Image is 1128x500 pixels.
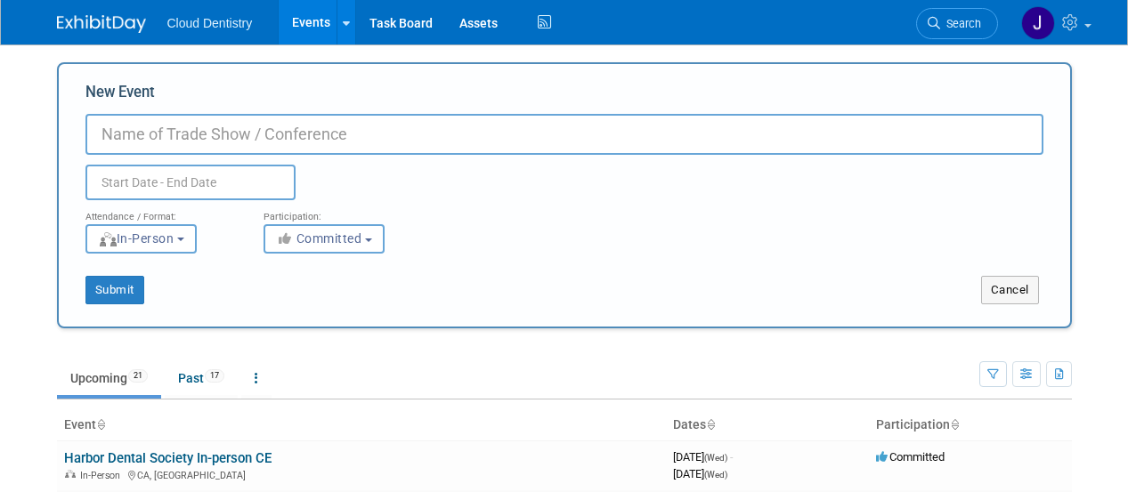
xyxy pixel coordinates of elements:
span: [DATE] [673,450,733,464]
input: Name of Trade Show / Conference [85,114,1043,155]
img: ExhibitDay [57,15,146,33]
a: Harbor Dental Society In-person CE [64,450,272,466]
a: Sort by Start Date [706,417,715,431]
span: Committed [276,231,362,246]
button: Submit [85,276,144,304]
a: Sort by Participation Type [950,417,959,431]
button: In-Person [85,224,197,254]
img: In-Person Event [65,470,76,479]
th: Event [57,410,666,440]
th: Dates [666,410,869,440]
th: Participation [869,410,1072,440]
span: Search [940,17,981,30]
span: 17 [205,369,224,383]
span: [DATE] [673,467,727,480]
a: Past17 [165,361,238,395]
label: New Event [85,82,155,109]
img: Jessica Estrada [1021,6,1055,40]
div: CA, [GEOGRAPHIC_DATA] [64,467,659,481]
span: In-Person [80,470,126,481]
a: Search [916,8,998,39]
div: Attendance / Format: [85,200,237,223]
span: Cloud Dentistry [167,16,253,30]
button: Committed [264,224,385,254]
div: Participation: [264,200,415,223]
button: Cancel [981,276,1039,304]
span: Committed [876,450,945,464]
a: Sort by Event Name [96,417,105,431]
input: Start Date - End Date [85,165,296,200]
span: - [730,450,733,464]
span: (Wed) [704,470,727,480]
span: In-Person [98,231,174,246]
a: Upcoming21 [57,361,161,395]
span: (Wed) [704,453,727,463]
span: 21 [128,369,148,383]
